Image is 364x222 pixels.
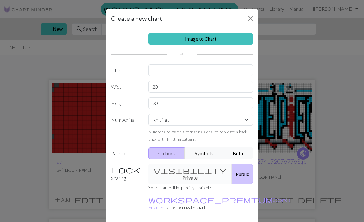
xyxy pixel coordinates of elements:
button: Close [246,13,255,23]
button: Both [223,147,253,159]
label: Palettes [107,147,145,159]
button: Symbols [185,147,223,159]
label: Height [107,97,145,109]
label: Numbering [107,114,145,143]
span: workspace_premium [148,195,273,204]
button: Colours [148,147,185,159]
label: Sharing [107,164,145,184]
small: Numbers rows on alternating sides, to replicate a back-and-forth knitting pattern. [148,129,249,142]
label: Width [107,81,145,93]
button: Public [232,164,253,184]
h5: Create a new chart [111,14,162,23]
a: Become a Pro user [148,197,291,210]
label: Title [107,64,145,76]
a: Image to Chart [148,33,253,45]
small: to create private charts [148,197,291,210]
small: Your chart will be publicly available [148,185,211,190]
